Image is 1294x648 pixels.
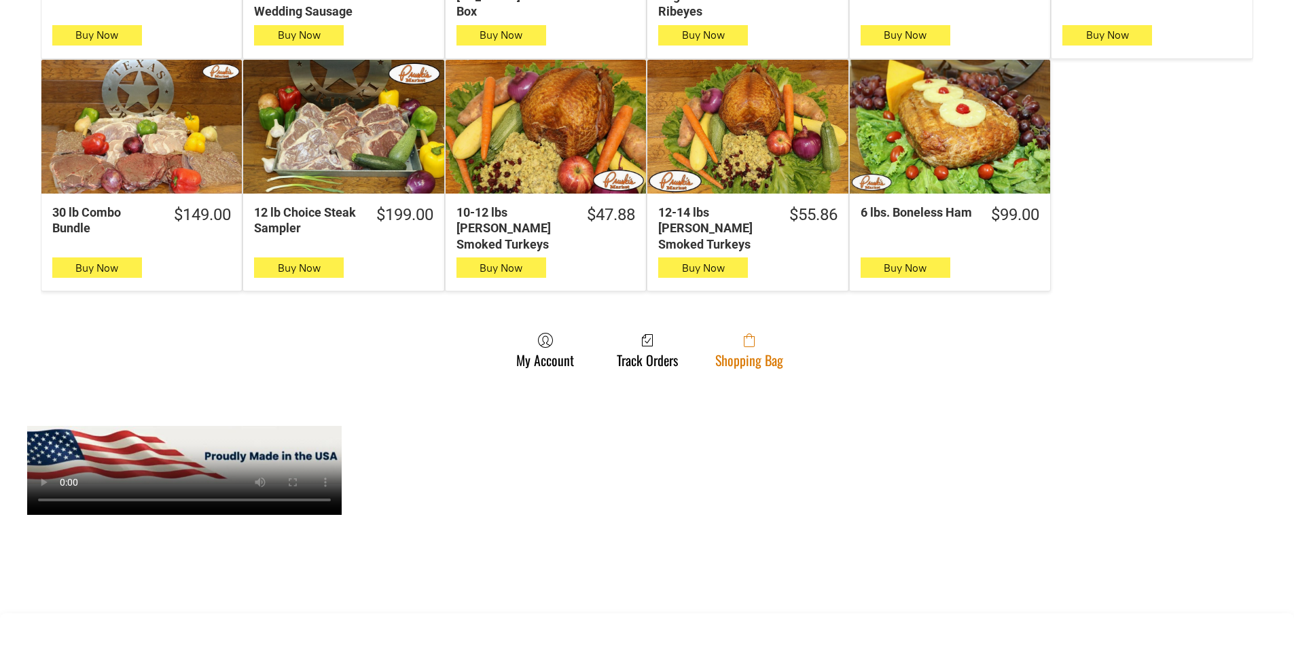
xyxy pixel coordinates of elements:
[243,60,444,194] a: 12 lb Choice Steak Sampler
[456,25,546,46] button: Buy Now
[658,257,748,278] button: Buy Now
[456,257,546,278] button: Buy Now
[41,60,242,194] a: 30 lb Combo Bundle
[658,25,748,46] button: Buy Now
[1086,29,1129,41] span: Buy Now
[861,204,973,220] div: 6 lbs. Boneless Ham
[991,204,1039,226] div: $99.00
[52,257,142,278] button: Buy Now
[789,204,838,226] div: $55.86
[480,29,522,41] span: Buy Now
[75,29,118,41] span: Buy Now
[658,204,771,252] div: 12-14 lbs [PERSON_NAME] Smoked Turkeys
[254,25,344,46] button: Buy Now
[174,204,231,226] div: $149.00
[647,204,848,252] a: $55.8612-14 lbs [PERSON_NAME] Smoked Turkeys
[682,262,725,274] span: Buy Now
[243,204,444,236] a: $199.0012 lb Choice Steak Sampler
[254,257,344,278] button: Buy Now
[480,262,522,274] span: Buy Now
[884,262,927,274] span: Buy Now
[41,204,242,236] a: $149.0030 lb Combo Bundle
[647,60,848,194] a: 12-14 lbs Pruski&#39;s Smoked Turkeys
[708,332,790,368] a: Shopping Bag
[446,204,646,252] a: $47.8810-12 lbs [PERSON_NAME] Smoked Turkeys
[456,204,569,252] div: 10-12 lbs [PERSON_NAME] Smoked Turkeys
[509,332,581,368] a: My Account
[254,204,358,236] div: 12 lb Choice Steak Sampler
[278,262,321,274] span: Buy Now
[278,29,321,41] span: Buy Now
[861,257,950,278] button: Buy Now
[850,60,1050,194] a: 6 lbs. Boneless Ham
[610,332,685,368] a: Track Orders
[861,25,950,46] button: Buy Now
[682,29,725,41] span: Buy Now
[52,204,156,236] div: 30 lb Combo Bundle
[376,204,433,226] div: $199.00
[884,29,927,41] span: Buy Now
[52,25,142,46] button: Buy Now
[1062,25,1152,46] button: Buy Now
[446,60,646,194] a: 10-12 lbs Pruski&#39;s Smoked Turkeys
[75,262,118,274] span: Buy Now
[587,204,635,226] div: $47.88
[850,204,1050,226] a: $99.006 lbs. Boneless Ham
